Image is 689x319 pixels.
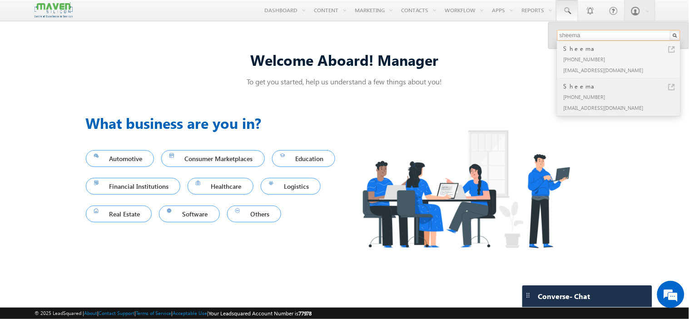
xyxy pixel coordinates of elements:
[525,292,532,299] img: carter-drag
[562,81,684,91] div: Sheema
[86,77,604,86] p: To get you started, help us understand a few things about you!
[562,54,684,64] div: [PHONE_NUMBER]
[94,152,146,165] span: Automotive
[538,292,590,300] span: Converse - Chat
[562,91,684,102] div: [PHONE_NUMBER]
[94,208,144,220] span: Real Estate
[84,310,97,316] a: About
[280,152,327,165] span: Education
[35,309,312,318] span: © 2025 LeadSquared | | | | |
[345,112,587,266] img: Industry.png
[562,102,684,113] div: [EMAIL_ADDRESS][DOMAIN_NAME]
[86,112,345,134] h3: What business are you in?
[208,310,312,317] span: Your Leadsquared Account Number is
[86,50,604,69] div: Welcome Aboard! Manager
[35,2,73,18] img: Custom Logo
[169,152,257,165] span: Consumer Marketplaces
[196,180,245,192] span: Healthcare
[235,208,273,220] span: Others
[167,208,212,220] span: Software
[94,180,173,192] span: Financial Institutions
[562,44,684,54] div: Sheema
[269,180,313,192] span: Logistics
[136,310,171,316] a: Terms of Service
[173,310,207,316] a: Acceptable Use
[298,310,312,317] span: 77978
[99,310,134,316] a: Contact Support
[562,64,684,75] div: [EMAIL_ADDRESS][DOMAIN_NAME]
